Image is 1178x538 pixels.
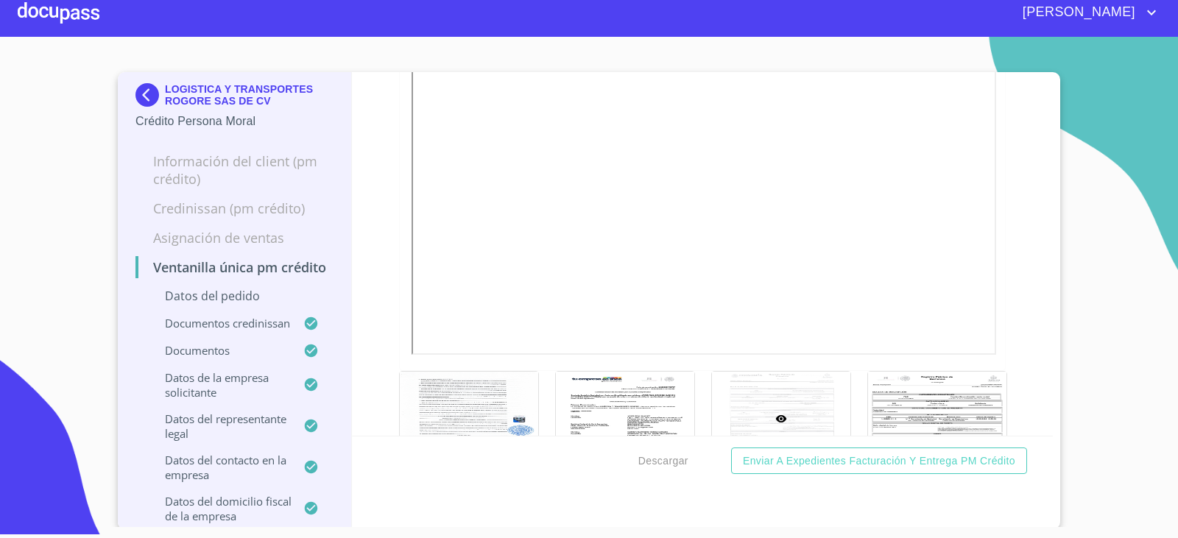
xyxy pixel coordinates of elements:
[135,113,334,130] p: Crédito Persona Moral
[135,316,303,330] p: Documentos CrediNissan
[135,288,334,304] p: Datos del pedido
[400,372,538,466] img: Acta Constitutiva con poderes
[1012,1,1160,24] button: account of current user
[868,372,1006,466] img: Acta Constitutiva con poderes
[638,452,688,470] span: Descargar
[135,258,334,276] p: Ventanilla única PM crédito
[1012,1,1143,24] span: [PERSON_NAME]
[135,152,334,188] p: Información del Client (PM crédito)
[135,370,303,400] p: Datos de la empresa solicitante
[135,453,303,482] p: Datos del contacto en la empresa
[556,372,694,466] img: Acta Constitutiva con poderes
[165,83,334,107] p: LOGISTICA Y TRANSPORTES ROGORE SAS DE CV
[743,452,1015,470] span: Enviar a Expedientes Facturación y Entrega PM crédito
[632,447,694,475] button: Descargar
[135,229,334,247] p: Asignación de Ventas
[135,411,303,441] p: Datos del representante legal
[135,83,334,113] div: LOGISTICA Y TRANSPORTES ROGORE SAS DE CV
[731,447,1027,475] button: Enviar a Expedientes Facturación y Entrega PM crédito
[135,199,334,217] p: Credinissan (PM crédito)
[135,494,303,523] p: Datos del domicilio fiscal de la empresa
[135,343,303,358] p: Documentos
[135,83,165,107] img: Docupass spot blue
